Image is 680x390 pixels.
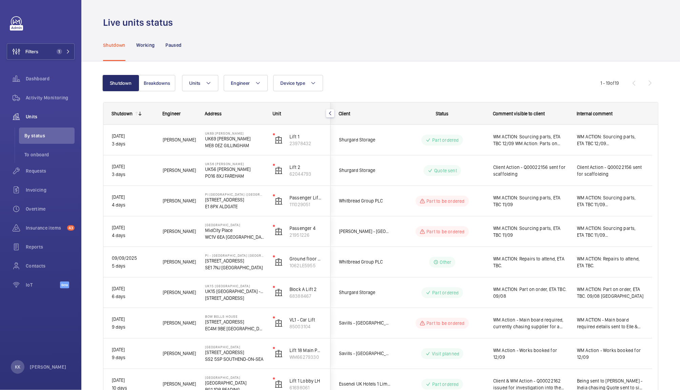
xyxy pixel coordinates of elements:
[289,171,322,177] p: 62044793
[493,133,568,147] span: WM ACTION: Sourcing parts, ETA TBC 12/09 WM Action: Parts on order, ETA 17th - 18th. 12/09
[275,289,283,297] img: elevator.svg
[205,314,264,318] p: Bow Bells House
[432,137,459,143] p: Part ordered
[289,140,322,147] p: 23978432
[112,376,154,384] p: [DATE]
[25,48,38,55] span: Filters
[493,347,568,360] span: WM Action - Works booked for 12/09
[339,350,391,357] span: Savills - [GEOGRAPHIC_DATA]
[339,167,391,174] span: Shurgard Storage
[60,281,69,288] span: Beta
[275,228,283,236] img: elevator.svg
[26,206,75,212] span: Overtime
[577,316,644,330] span: WM ACTION - Main board required details sent to Elle & [GEOGRAPHIC_DATA] to order [DATE] WM ACTIO...
[339,111,350,116] span: Client
[57,49,62,54] span: 1
[26,94,75,101] span: Activity Monitoring
[102,75,139,91] button: Shutdown
[493,164,568,177] span: Client Action - Q00022156 sent for scaffolding
[289,354,322,360] p: WM66279330
[339,197,391,205] span: Whitbread Group PLC
[112,193,154,201] p: [DATE]
[112,111,133,116] div: Shutdown
[67,225,75,231] span: 43
[275,167,283,175] img: elevator.svg
[26,113,75,120] span: Units
[163,258,196,266] span: [PERSON_NAME]
[275,350,283,358] img: elevator.svg
[275,136,283,144] img: elevator.svg
[426,320,464,327] p: Part to be ordered
[577,133,644,147] span: WM ACTION: Sourcing parts, ETA TBC 12/09 [GEOGRAPHIC_DATA] WM Action: Parts on order, ETA 17th - ...
[339,289,391,296] span: Shurgard Storage
[205,111,222,116] span: Address
[163,136,196,144] span: [PERSON_NAME]
[24,132,75,139] span: By status
[163,197,196,205] span: [PERSON_NAME]
[139,75,175,91] button: Breakdowns
[103,16,177,29] h1: Live units status
[289,133,322,140] p: Lift 1
[165,42,181,48] p: Paused
[26,262,75,269] span: Contacts
[289,323,322,330] p: 85003104
[112,315,154,323] p: [DATE]
[189,80,200,86] span: Units
[112,232,154,239] p: 4 days
[273,111,322,116] div: Unit
[577,255,644,269] span: WM ACTION: Repairs to attend, ETA TBC.
[289,286,322,293] p: Block A Lift 2
[280,80,305,86] span: Device type
[339,136,391,144] span: Shurgard Storage
[289,347,322,354] p: Lift 18 Main Passenger Lift
[205,345,264,349] p: [GEOGRAPHIC_DATA]
[289,194,322,201] p: Passenger Lift left Hand
[26,168,75,174] span: Requests
[112,285,154,293] p: [DATE]
[205,257,264,264] p: [STREET_ADDRESS]
[434,167,457,174] p: Quote sent
[426,198,464,204] p: Part to be ordered
[493,255,568,269] span: WM ACTION: Repairs to attend, ETA TBC.
[205,131,264,135] p: UK69 [PERSON_NAME]
[163,167,196,174] span: [PERSON_NAME]
[112,171,154,178] p: 3 days
[205,379,264,386] p: [GEOGRAPHIC_DATA]
[112,163,154,171] p: [DATE]
[577,347,644,360] span: WM Action - Works booked for 12/09
[339,228,391,235] span: [PERSON_NAME] - [GEOGRAPHIC_DATA]
[231,80,250,86] span: Engineer
[112,354,154,362] p: 9 days
[136,42,155,48] p: Working
[493,194,568,208] span: WM ACTION: Sourcing parts, ETA TBC 11/09
[432,381,459,388] p: Part ordered
[205,135,264,142] p: UK69 [PERSON_NAME]
[432,289,459,296] p: Part ordered
[163,289,196,296] span: [PERSON_NAME]
[26,225,64,231] span: Insurance items
[610,80,615,86] span: of
[205,288,264,295] p: UK15 [GEOGRAPHIC_DATA] - [STREET_ADDRESS]
[205,318,264,325] p: [STREET_ADDRESS]
[30,364,66,370] p: [PERSON_NAME]
[436,111,449,116] span: Status
[205,203,264,210] p: E1 8PX ALDGATE
[275,319,283,327] img: elevator.svg
[26,75,75,82] span: Dashboard
[163,228,196,235] span: [PERSON_NAME]
[275,380,283,388] img: elevator.svg
[112,132,154,140] p: [DATE]
[205,223,264,227] p: [GEOGRAPHIC_DATA]
[493,316,568,330] span: WM Action - Main board required, currently chasing supplier for a cost
[289,164,322,171] p: Lift 2
[112,293,154,300] p: 6 days
[432,350,459,357] p: Visit planned
[112,323,154,331] p: 9 days
[289,316,322,323] p: VL1 - Car Lift
[275,197,283,205] img: elevator.svg
[577,225,644,238] span: WM ACTION: Sourcing parts, ETA TBC 11/09 [GEOGRAPHIC_DATA]
[205,227,264,234] p: MidCity Place
[577,286,644,299] span: WM ACTION: Part on order, ETA TBC. 09/08 [GEOGRAPHIC_DATA]
[205,284,264,288] p: UK15 [GEOGRAPHIC_DATA]
[205,356,264,363] p: SS2 5SP SOUTHEND-ON-SEA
